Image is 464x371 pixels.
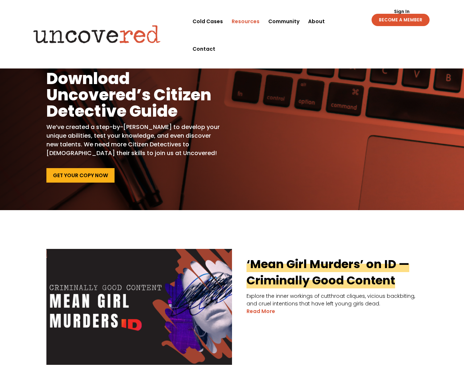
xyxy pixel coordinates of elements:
img: Uncovered logo [27,20,167,48]
a: Contact [192,35,215,63]
a: Sign In [390,9,414,14]
a: Cold Cases [192,8,223,35]
p: We’ve created a step-by-[PERSON_NAME] to develop your unique abilities, test your knowledge, and ... [46,123,222,158]
a: read more [246,308,275,315]
a: Get Your Copy Now [46,168,115,183]
p: Explore the inner workings of cutthroat cliques, vicious backbiting, and cruel intentions that ha... [46,292,418,308]
a: Resources [232,8,260,35]
h1: Download Uncovered’s Citizen Detective Guide [46,70,222,123]
a: ‘Mean Girl Murders’ on ID — Criminally Good Content [246,256,409,288]
a: Community [268,8,299,35]
img: ‘Mean Girl Murders’ on ID — Criminally Good Content [46,249,232,365]
a: About [308,8,325,35]
a: BECOME A MEMBER [372,14,430,26]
